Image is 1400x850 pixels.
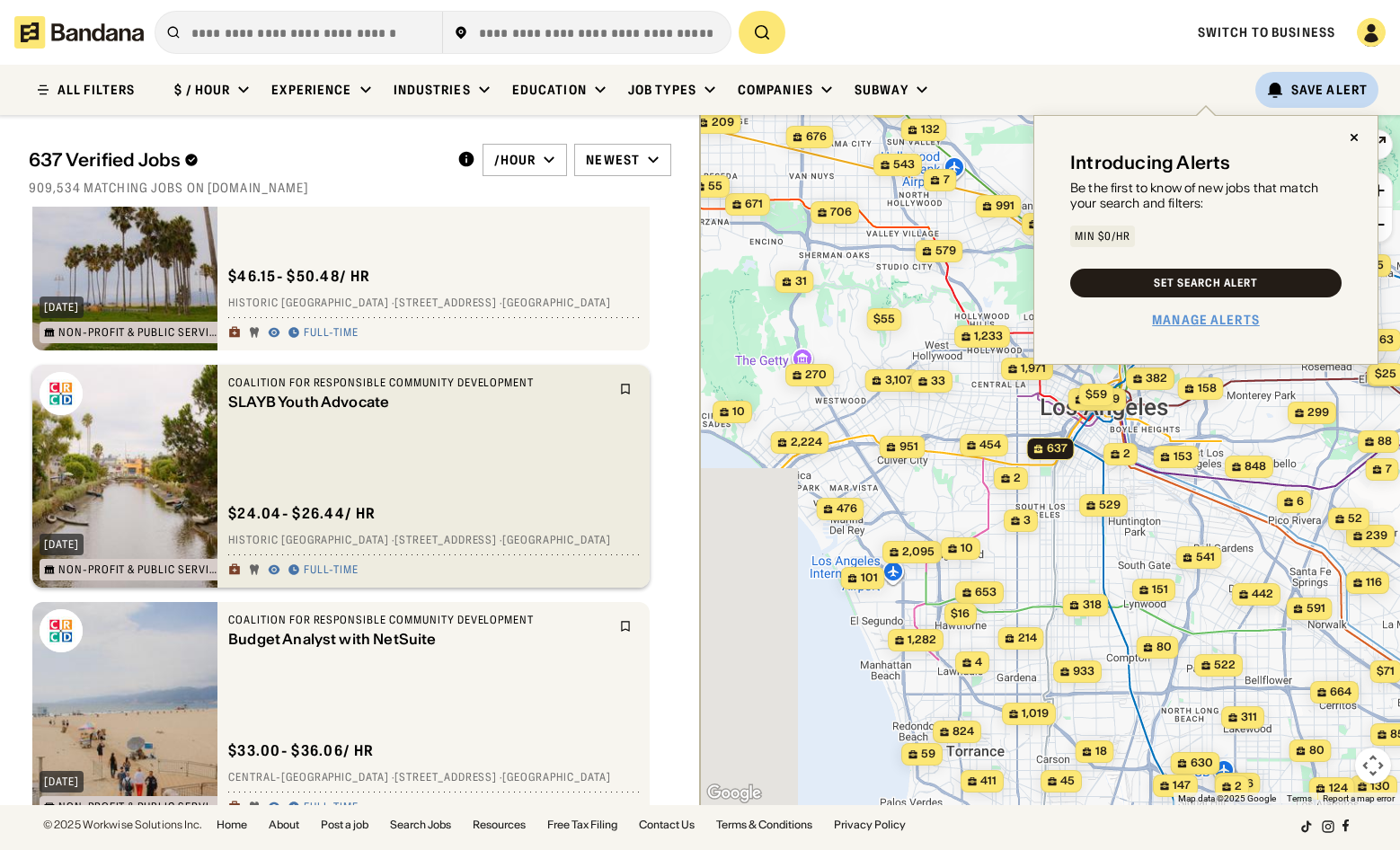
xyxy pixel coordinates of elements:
span: 18 [1094,744,1106,759]
div: Historic [GEOGRAPHIC_DATA] · [STREET_ADDRESS] · [GEOGRAPHIC_DATA] [228,297,639,311]
a: Report a map error [1323,793,1395,803]
span: Map data ©2025 Google [1178,793,1276,803]
div: $ 33.00 - $36.06 / hr [228,741,374,760]
span: 318 [1082,598,1101,613]
div: $ 46.15 - $50.48 / hr [228,267,370,286]
div: /hour [494,152,536,168]
span: 132 [920,122,939,137]
div: Coalition for Responsible Community Development [228,613,608,627]
div: Industries [394,82,471,98]
span: 933 [1073,664,1094,679]
span: 2 [1014,471,1021,486]
span: 2 [1235,779,1242,794]
div: Central-[GEOGRAPHIC_DATA] · [STREET_ADDRESS] · [GEOGRAPHIC_DATA] [228,771,639,785]
div: ALL FILTERS [58,84,135,96]
img: Coalition for Responsible Community Development logo [40,609,83,652]
span: 124 [1328,781,1347,796]
span: 637 [1046,441,1067,456]
div: SLAYB Youth Advocate [228,394,608,411]
a: Terms (opens in new tab) [1287,793,1312,803]
span: 130 [1370,779,1390,794]
span: 671 [745,197,763,212]
span: 411 [980,774,997,789]
span: 88 [1378,434,1392,449]
span: 543 [893,157,915,173]
span: 239 [1366,528,1387,544]
span: 214 [1017,631,1036,646]
div: $ 24.04 - $26.44 / hr [228,504,376,523]
span: 147 [1173,778,1191,793]
span: 2,095 [902,545,935,560]
a: Privacy Policy [834,819,906,830]
span: 676 [805,129,826,145]
div: Min $0/hr [1075,231,1130,242]
span: 579 [935,243,955,259]
span: 335 [1362,258,1384,273]
div: [DATE] [44,302,79,313]
div: Non-Profit & Public Service [58,564,220,575]
span: 848 [1245,459,1266,474]
div: [DATE] [44,539,79,550]
span: 153 [1173,449,1192,465]
span: 1,282 [908,633,936,648]
button: Map camera controls [1355,748,1391,784]
a: Search Jobs [390,819,451,830]
span: 1,971 [1021,361,1046,376]
span: $55 [873,312,894,325]
div: [DATE] [44,776,79,787]
span: 591 [1306,601,1325,616]
a: Terms & Conditions [716,819,812,830]
span: 52 [1348,511,1362,527]
span: 10 [732,404,745,420]
span: 151 [1152,582,1168,598]
span: 299 [1307,405,1329,421]
div: Subway [855,82,908,98]
span: 186 [1234,776,1253,792]
div: Budget Analyst with NetSuite [228,631,608,648]
div: Be the first to know of new jobs that match your search and filters: [1070,181,1342,211]
span: $16 [951,607,970,620]
div: 637 Verified Jobs [29,149,443,171]
span: 454 [979,438,1001,453]
div: Non-Profit & Public Service [58,801,220,812]
span: 2 [1123,447,1130,462]
span: 706 [830,205,852,220]
span: 664 [1330,685,1351,700]
span: $25 [1374,367,1396,380]
div: © 2025 Workwise Solutions Inc. [43,819,202,830]
div: Introducing Alerts [1070,152,1231,173]
div: Job Types [628,82,696,98]
span: 991 [995,199,1014,214]
span: 476 [836,501,856,517]
div: Set Search Alert [1154,278,1257,288]
span: 7 [1385,462,1391,477]
a: Home [217,819,247,830]
span: 522 [1214,658,1236,673]
span: 1,233 [974,329,1003,344]
span: 31 [794,274,806,289]
span: 59 [921,747,935,762]
div: $ / hour [174,82,230,98]
span: 3 [1023,513,1031,528]
div: Newest [586,152,640,168]
div: Experience [271,82,351,98]
a: Free Tax Filing [547,819,617,830]
span: 529 [1099,498,1121,513]
span: 4 [975,655,982,670]
span: 951 [899,439,917,455]
div: Coalition for Responsible Community Development [228,376,608,390]
span: 824 [953,724,974,739]
img: Bandana logotype [14,16,144,49]
a: Switch to Business [1198,24,1335,40]
span: 382 [1146,371,1167,386]
a: Open this area in Google Maps (opens a new window) [704,782,764,805]
div: Non-Profit & Public Service [58,327,220,338]
span: 270 [805,367,827,383]
span: $59 [1085,387,1106,401]
span: 209 [711,115,733,130]
span: 158 [1197,381,1216,396]
span: 116 [1366,575,1382,590]
div: Historic [GEOGRAPHIC_DATA] · [STREET_ADDRESS] · [GEOGRAPHIC_DATA] [228,534,639,548]
div: Companies [738,82,813,98]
